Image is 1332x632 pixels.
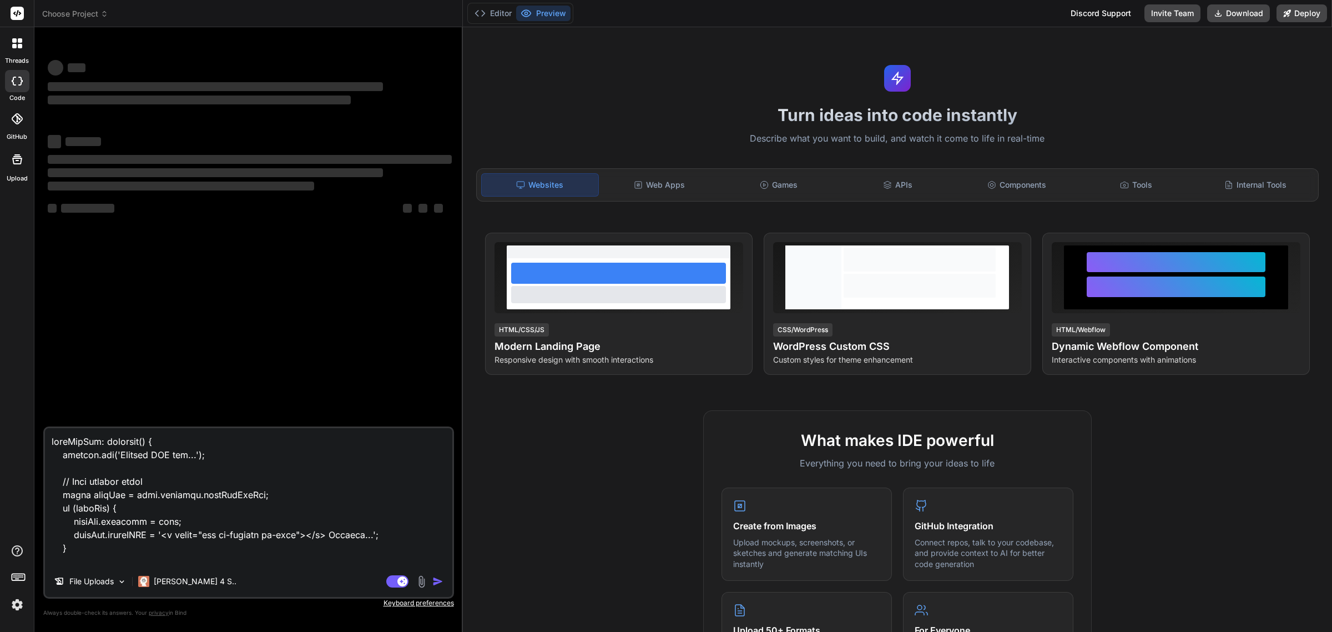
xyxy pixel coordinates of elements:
h4: Dynamic Webflow Component [1052,339,1300,354]
div: Web Apps [601,173,718,197]
button: Editor [470,6,516,21]
span: ‌ [48,155,452,164]
h4: Create from Images [733,519,880,533]
p: Responsive design with smooth interactions [495,354,743,365]
p: Always double-check its answers. Your in Bind [43,608,454,618]
p: Interactive components with animations [1052,354,1300,365]
button: Invite Team [1144,4,1200,22]
div: Discord Support [1064,4,1138,22]
span: ‌ [403,204,412,213]
span: ‌ [48,182,314,190]
h4: GitHub Integration [915,519,1062,533]
div: Components [958,173,1076,197]
p: [PERSON_NAME] 4 S.. [154,576,236,587]
p: Everything you need to bring your ideas to life [722,457,1073,470]
h2: What makes IDE powerful [722,429,1073,452]
p: Upload mockups, screenshots, or sketches and generate matching UIs instantly [733,537,880,570]
p: Keyboard preferences [43,599,454,608]
span: ‌ [418,204,427,213]
img: Claude 4 Sonnet [138,576,149,587]
span: ‌ [65,137,101,146]
button: Download [1207,4,1270,22]
span: ‌ [68,63,85,72]
div: CSS/WordPress [773,323,833,337]
img: Pick Models [117,577,127,586]
img: icon [432,576,443,587]
p: Describe what you want to build, and watch it come to life in real-time [470,132,1325,146]
div: HTML/Webflow [1052,323,1110,337]
label: GitHub [7,132,27,142]
span: ‌ [434,204,443,213]
textarea: loreMipSum: dolorsit() { ametcon.adi('Elitsed DOE tem...'); // Inci utlabor etdol magna aliqUae =... [45,428,452,566]
span: ‌ [61,204,114,213]
label: Upload [7,174,28,183]
div: APIs [839,173,956,197]
span: ‌ [48,204,57,213]
p: File Uploads [69,576,114,587]
h4: WordPress Custom CSS [773,339,1022,354]
span: ‌ [48,82,383,91]
span: ‌ [48,96,351,104]
span: ‌ [48,60,63,76]
span: ‌ [48,135,61,148]
div: Internal Tools [1197,173,1314,197]
button: Deploy [1276,4,1327,22]
h4: Modern Landing Page [495,339,743,354]
span: privacy [149,609,169,616]
p: Connect repos, talk to your codebase, and provide context to AI for better code generation [915,537,1062,570]
label: code [9,93,25,103]
h1: Turn ideas into code instantly [470,105,1325,125]
div: Websites [481,173,599,197]
div: Games [720,173,837,197]
label: threads [5,56,29,66]
p: Custom styles for theme enhancement [773,354,1022,365]
div: HTML/CSS/JS [495,323,549,337]
img: attachment [415,575,428,588]
img: settings [8,595,27,614]
span: ‌ [48,168,383,177]
button: Preview [516,6,571,21]
span: Choose Project [42,8,108,19]
div: Tools [1078,173,1195,197]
